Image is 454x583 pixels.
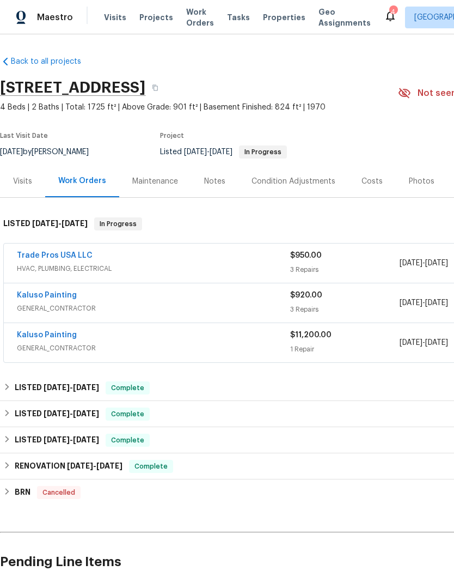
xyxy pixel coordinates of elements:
div: Costs [361,176,383,187]
span: [DATE] [425,339,448,347]
span: [DATE] [400,259,422,267]
span: [DATE] [96,462,122,470]
h6: LISTED [15,381,99,394]
span: - [44,410,99,417]
a: Trade Pros USA LLC [17,252,93,259]
h6: LISTED [15,434,99,447]
span: Complete [107,409,149,420]
span: Cancelled [38,487,79,498]
span: Complete [107,435,149,446]
button: Copy Address [145,78,165,98]
div: 3 Repairs [290,264,400,275]
span: - [400,258,448,269]
span: [DATE] [44,410,70,417]
span: HVAC, PLUMBING, ELECTRICAL [17,263,290,274]
span: GENERAL_CONTRACTOR [17,343,290,354]
h6: RENOVATION [15,460,122,473]
div: Photos [409,176,434,187]
span: - [44,436,99,444]
span: - [400,297,448,308]
span: [DATE] [73,410,99,417]
span: [DATE] [73,436,99,444]
div: 1 Repair [290,344,400,355]
span: [DATE] [67,462,93,470]
div: Maintenance [132,176,178,187]
span: [DATE] [425,299,448,307]
span: Tasks [227,14,250,21]
span: Geo Assignments [318,7,371,28]
div: Visits [13,176,32,187]
span: Work Orders [186,7,214,28]
span: [DATE] [400,339,422,347]
div: 3 Repairs [290,304,400,315]
span: In Progress [95,218,141,229]
span: Maestro [37,12,73,23]
span: [DATE] [184,148,207,156]
div: Work Orders [58,175,106,186]
span: [DATE] [32,220,58,227]
span: Complete [130,461,172,472]
a: Kaluso Painting [17,291,77,299]
span: - [67,462,122,470]
span: Visits [104,12,126,23]
span: Project [160,132,184,139]
span: [DATE] [44,384,70,391]
div: Condition Adjustments [251,176,335,187]
span: Complete [107,382,149,393]
h6: BRN [15,486,30,499]
span: [DATE] [425,259,448,267]
span: - [32,220,88,227]
span: - [44,384,99,391]
span: [DATE] [62,220,88,227]
div: 4 [389,7,397,17]
span: GENERAL_CONTRACTOR [17,303,290,314]
span: $920.00 [290,291,322,299]
span: $11,200.00 [290,331,332,339]
span: $950.00 [290,252,322,259]
span: [DATE] [400,299,422,307]
span: Properties [263,12,305,23]
span: [DATE] [210,148,232,156]
h6: LISTED [15,408,99,421]
h6: LISTED [3,217,88,230]
span: Listed [160,148,287,156]
a: Kaluso Painting [17,331,77,339]
span: In Progress [240,149,286,155]
span: - [184,148,232,156]
span: - [400,337,448,348]
span: [DATE] [44,436,70,444]
span: Projects [139,12,173,23]
span: [DATE] [73,384,99,391]
div: Notes [204,176,225,187]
